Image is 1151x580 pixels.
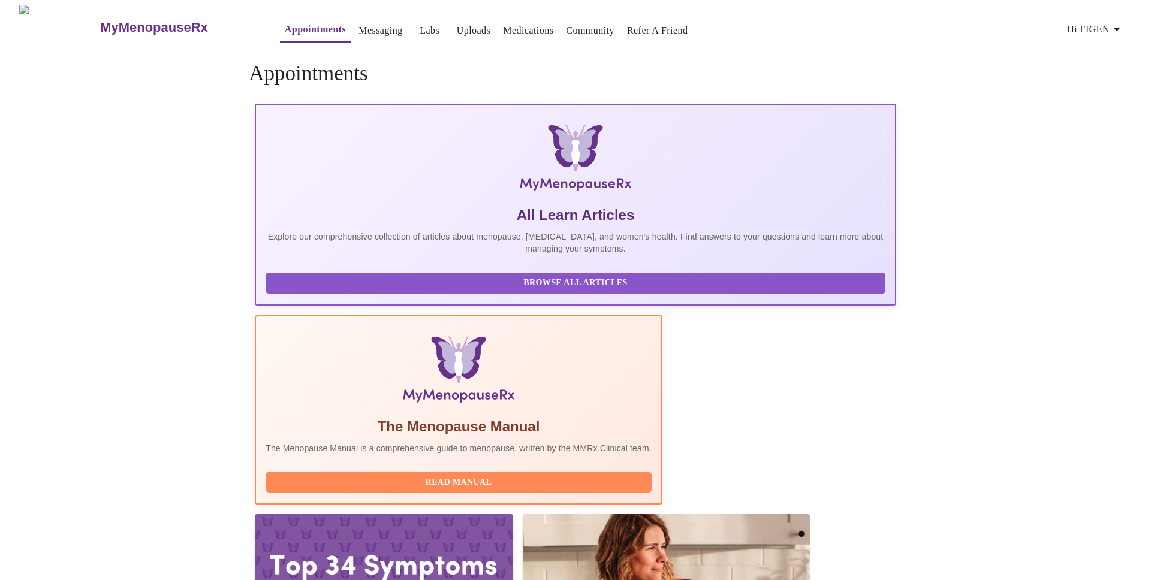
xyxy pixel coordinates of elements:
[19,5,99,50] img: MyMenopauseRx Logo
[266,417,652,436] h5: The Menopause Manual
[280,17,351,43] button: Appointments
[100,20,208,35] h3: MyMenopauseRx
[411,19,449,43] button: Labs
[266,476,655,487] a: Read Manual
[266,472,652,493] button: Read Manual
[266,273,885,294] button: Browse All Articles
[566,22,614,39] a: Community
[362,124,789,196] img: MyMenopauseRx Logo
[457,22,491,39] a: Uploads
[327,336,590,407] img: Menopause Manual
[503,22,553,39] a: Medications
[498,19,558,43] button: Medications
[99,7,256,49] a: MyMenopauseRx
[354,19,407,43] button: Messaging
[622,19,693,43] button: Refer a Friend
[266,206,885,225] h5: All Learn Articles
[249,62,902,86] h4: Appointments
[285,21,346,38] a: Appointments
[1062,17,1129,41] button: Hi FIGEN
[1067,21,1124,38] span: Hi FIGEN
[420,22,439,39] a: Labs
[452,19,496,43] button: Uploads
[266,277,888,287] a: Browse All Articles
[266,231,885,255] p: Explore our comprehensive collection of articles about menopause, [MEDICAL_DATA], and women's hea...
[358,22,402,39] a: Messaging
[266,442,652,454] p: The Menopause Manual is a comprehensive guide to menopause, written by the MMRx Clinical team.
[278,475,640,490] span: Read Manual
[561,19,619,43] button: Community
[278,276,873,291] span: Browse All Articles
[627,22,688,39] a: Refer a Friend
